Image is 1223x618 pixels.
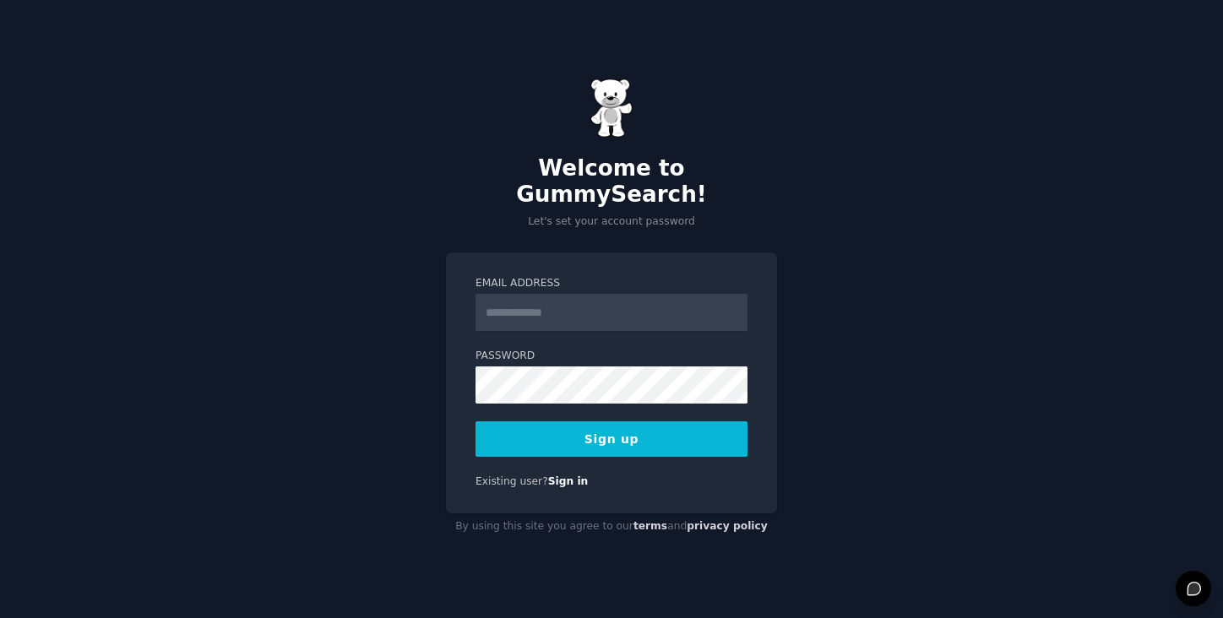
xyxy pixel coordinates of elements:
[446,155,777,209] h2: Welcome to GummySearch!
[446,513,777,540] div: By using this site you agree to our and
[476,349,747,364] label: Password
[548,475,589,487] a: Sign in
[446,214,777,230] p: Let's set your account password
[633,520,667,532] a: terms
[476,421,747,457] button: Sign up
[476,276,747,291] label: Email Address
[687,520,768,532] a: privacy policy
[590,79,633,138] img: Gummy Bear
[476,475,548,487] span: Existing user?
